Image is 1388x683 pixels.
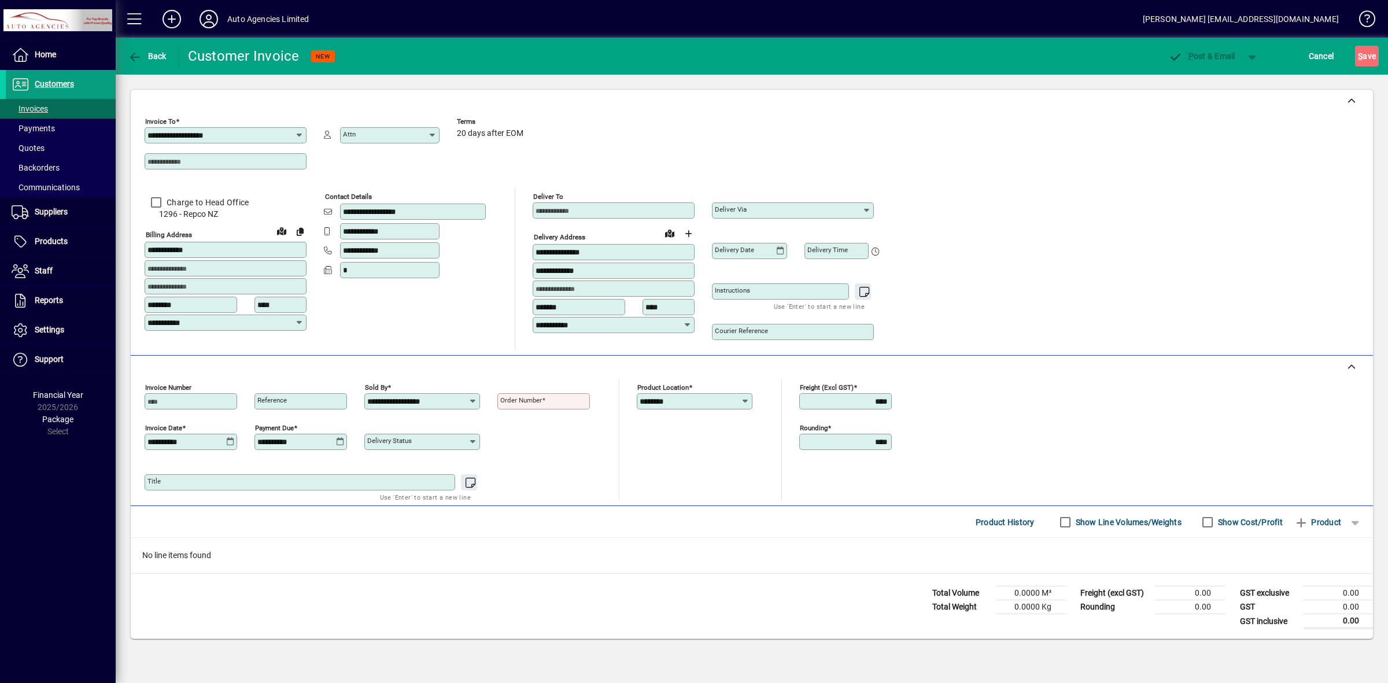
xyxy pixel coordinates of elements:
a: Staff [6,257,116,286]
span: Invoices [12,104,48,113]
td: 0.00 [1156,600,1225,614]
a: Suppliers [6,198,116,227]
button: Profile [190,9,227,29]
mat-label: Invoice number [145,383,191,392]
label: Show Line Volumes/Weights [1073,516,1182,528]
mat-label: Delivery date [715,246,754,254]
span: 20 days after EOM [457,129,523,138]
mat-label: Title [147,477,161,485]
label: Charge to Head Office [164,197,249,208]
label: Show Cost/Profit [1216,516,1283,528]
mat-label: Payment due [255,424,294,432]
span: Settings [35,325,64,334]
a: Products [6,227,116,256]
td: GST exclusive [1234,586,1304,600]
a: Payments [6,119,116,138]
td: 0.00 [1304,586,1373,600]
span: 1296 - Repco NZ [145,208,307,220]
div: [PERSON_NAME] [EMAIL_ADDRESS][DOMAIN_NAME] [1143,10,1339,28]
button: Choose address [679,224,697,243]
mat-label: Invoice date [145,424,182,432]
button: Add [153,9,190,29]
span: Quotes [12,143,45,153]
a: Invoices [6,99,116,119]
mat-label: Delivery status [367,437,412,445]
app-page-header-button: Back [116,46,179,67]
a: View on map [272,221,291,240]
td: 0.0000 Kg [996,600,1065,614]
span: Staff [35,266,53,275]
div: No line items found [131,538,1373,573]
td: 0.0000 M³ [996,586,1065,600]
mat-hint: Use 'Enter' to start a new line [380,490,471,504]
a: Knowledge Base [1350,2,1374,40]
span: Back [128,51,167,61]
span: ave [1358,47,1376,65]
mat-label: Delivery time [807,246,848,254]
td: 0.00 [1156,586,1225,600]
span: Reports [35,296,63,305]
span: Cancel [1309,47,1334,65]
button: Product [1289,512,1347,533]
button: Product History [971,512,1039,533]
span: NEW [316,53,330,60]
span: Home [35,50,56,59]
button: Post & Email [1162,46,1241,67]
mat-label: Reference [257,396,287,404]
span: S [1358,51,1363,61]
mat-label: Courier Reference [715,327,768,335]
td: 0.00 [1304,614,1373,629]
td: Total Volume [926,586,996,600]
mat-label: Deliver via [715,205,747,213]
td: GST [1234,600,1304,614]
a: Quotes [6,138,116,158]
button: Cancel [1306,46,1337,67]
a: Backorders [6,158,116,178]
span: Products [35,237,68,246]
a: Reports [6,286,116,315]
td: Freight (excl GST) [1075,586,1156,600]
mat-label: Freight (excl GST) [800,383,854,392]
mat-label: Sold by [365,383,387,392]
a: View on map [660,224,679,242]
span: Customers [35,79,74,88]
td: Rounding [1075,600,1156,614]
span: Terms [457,118,526,125]
span: Support [35,355,64,364]
mat-label: Rounding [800,424,828,432]
mat-label: Attn [343,130,356,138]
a: Settings [6,316,116,345]
span: P [1188,51,1194,61]
div: Auto Agencies Limited [227,10,309,28]
span: Communications [12,183,80,192]
td: GST inclusive [1234,614,1304,629]
button: Copy to Delivery address [291,222,309,241]
mat-label: Product location [637,383,689,392]
mat-label: Invoice To [145,117,176,125]
span: Package [42,415,73,424]
span: Backorders [12,163,60,172]
a: Home [6,40,116,69]
a: Communications [6,178,116,197]
mat-label: Instructions [715,286,750,294]
span: Product [1294,513,1341,531]
span: Payments [12,124,55,133]
td: Total Weight [926,600,996,614]
button: Back [125,46,169,67]
button: Save [1355,46,1379,67]
div: Customer Invoice [188,47,300,65]
span: Product History [976,513,1035,531]
a: Support [6,345,116,374]
mat-hint: Use 'Enter' to start a new line [774,300,865,313]
td: 0.00 [1304,600,1373,614]
mat-label: Order number [500,396,542,404]
mat-label: Deliver To [533,193,563,201]
span: ost & Email [1168,51,1235,61]
span: Financial Year [33,390,83,400]
span: Suppliers [35,207,68,216]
